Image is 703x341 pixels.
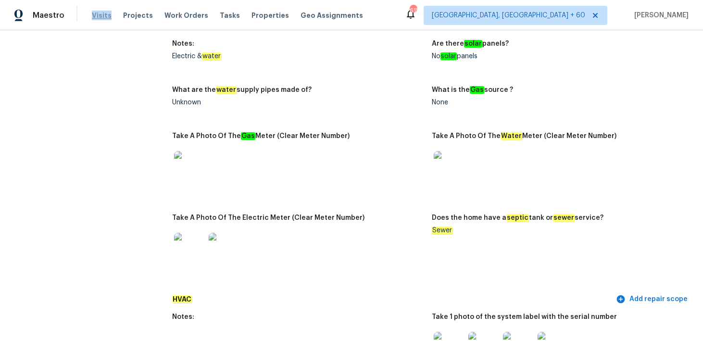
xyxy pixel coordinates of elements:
h5: Notes: [172,314,194,320]
em: HVAC [172,295,192,303]
em: Gas [470,86,484,94]
h5: Take A Photo Of The Meter (Clear Meter Number) [432,133,616,139]
em: septic [506,214,529,222]
em: Gas [241,132,255,140]
h5: Take A Photo Of The Electric Meter (Clear Meter Number) [172,215,364,221]
span: Projects [123,11,153,20]
span: Add repair scope [618,293,688,305]
h5: Does the home have a tank or service? [432,215,603,221]
em: water [202,52,221,60]
h5: What is the source ? [432,87,513,93]
div: None [432,99,684,106]
span: Maestro [33,11,64,20]
div: Electric & [172,53,424,60]
span: [GEOGRAPHIC_DATA], [GEOGRAPHIC_DATA] + 60 [432,11,585,20]
span: Work Orders [164,11,208,20]
h5: Are there panels? [432,40,509,47]
span: Geo Assignments [301,11,363,20]
span: Visits [92,11,112,20]
div: Unknown [172,99,424,106]
em: solar [440,52,457,60]
span: Properties [251,11,289,20]
h5: Take A Photo Of The Meter (Clear Meter Number) [172,133,350,139]
div: No panels [432,53,684,60]
h5: Take 1 photo of the system label with the serial number [432,314,617,320]
em: sewer [553,214,575,222]
em: water [216,86,237,94]
h5: Notes: [172,40,194,47]
em: solar [464,40,482,48]
div: 615 [410,6,416,15]
span: [PERSON_NAME] [630,11,689,20]
em: Water [501,132,522,140]
span: Tasks [220,12,240,19]
em: Sewer [432,227,452,234]
button: Add repair scope [614,290,691,308]
h5: What are the supply pipes made of? [172,87,312,93]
